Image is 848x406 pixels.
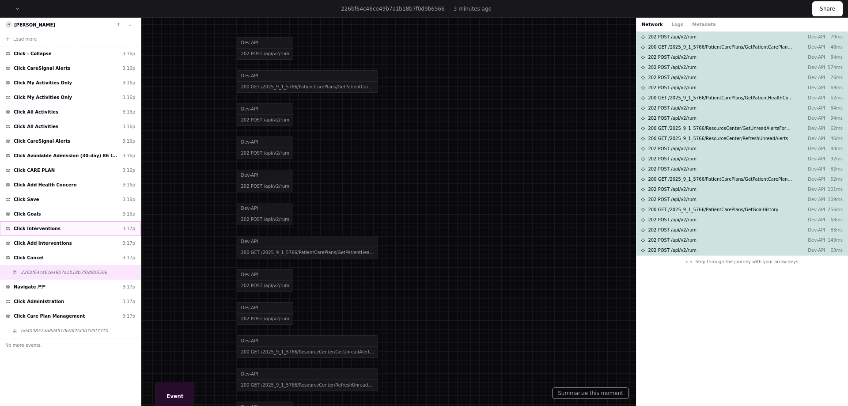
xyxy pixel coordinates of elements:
[648,156,697,162] span: 202 POST /api/v2/rum
[825,84,843,91] p: 69ms
[122,298,135,305] div: 3:17p
[122,313,135,319] div: 3:17p
[14,298,64,305] span: Click Administration
[14,196,39,203] span: Click Save
[14,211,41,217] span: Click Goals
[800,237,825,243] p: Dev-API
[648,186,697,193] span: 202 POST /api/v2/rum
[800,206,825,213] p: Dev-API
[122,240,135,247] div: 3:17p
[825,44,843,50] p: 48ms
[122,196,135,203] div: 3:16p
[5,342,42,349] span: No more events.
[800,145,825,152] p: Dev-API
[122,65,135,72] div: 3:16p
[825,156,843,162] p: 92ms
[672,21,683,28] button: Logs
[800,64,825,71] p: Dev-API
[825,74,843,81] p: 76ms
[648,237,697,243] span: 202 POST /api/v2/rum
[14,182,77,188] span: Click Add Health Concern
[648,84,697,91] span: 202 POST /api/v2/rum
[825,125,843,132] p: 62ms
[648,115,697,121] span: 202 POST /api/v2/rum
[648,64,697,71] span: 202 POST /api/v2/rum
[341,6,445,12] span: 226bf64c46ce49b7a1b18b7f0d9b6566
[825,34,843,40] p: 79ms
[14,152,119,159] span: Click Avoidable Admission (30-day) 86 th Pctl
[825,227,843,233] p: 83ms
[122,182,135,188] div: 3:16p
[800,34,825,40] p: Dev-API
[14,80,72,86] span: Click My Activities Only
[122,254,135,261] div: 3:17p
[648,166,697,172] span: 202 POST /api/v2/rum
[13,36,37,42] span: Load more
[122,50,135,57] div: 3:16p
[800,95,825,101] p: Dev-API
[14,167,55,174] span: Click CARE PLAN
[825,186,843,193] p: 101ms
[800,54,825,61] p: Dev-API
[648,206,778,213] span: 200 GET /2025_9_1_5766/PatientCarePlans/GetGoalHistory
[122,138,135,144] div: 3:16p
[14,254,44,261] span: Click Cancel
[122,211,135,217] div: 3:16p
[648,44,793,50] span: 200 GET /2025_9_1_5766/PatientCarePlans/GetPatientCarePlanGoals
[800,135,825,142] p: Dev-API
[825,237,843,243] p: 149ms
[14,240,72,247] span: Click Add Interventions
[648,125,793,132] span: 200 GET /2025_9_1_5766/ResourceCenter/GetUnreadAlertsForUser
[122,109,135,115] div: 3:16p
[825,206,843,213] p: 256ms
[692,21,716,28] button: Metadata
[21,327,108,334] span: bd403852da8d4510b062fa0d7d5f7310
[648,227,697,233] span: 202 POST /api/v2/rum
[14,23,55,27] a: [PERSON_NAME]
[825,105,843,111] p: 84ms
[14,313,85,319] span: Click Care Plan Management
[648,196,697,203] span: 202 POST /api/v2/rum
[695,258,799,265] span: Step through the journey with your arrow keys.
[14,284,45,290] span: Navigate /*/*
[14,225,61,232] span: Click Interventions
[800,196,825,203] p: Dev-API
[648,135,788,142] span: 200 GET /2025_9_1_5766/ResourceCenter/RefreshUnreadAlerts
[122,167,135,174] div: 3:16p
[14,94,72,101] span: Click My Activities Only
[122,152,135,159] div: 3:16p
[21,269,107,276] span: 226bf64c46ce49b7a1b18b7f0d9b6566
[825,64,843,71] p: 574ms
[825,145,843,152] p: 80ms
[648,176,793,182] span: 200 GET /2025_9_1_5766/PatientCarePlans/GetPatientCarePlanGoals
[648,74,697,81] span: 202 POST /api/v2/rum
[800,176,825,182] p: Dev-API
[552,387,629,399] button: Summarize this moment
[800,247,825,254] p: Dev-API
[648,216,697,223] span: 202 POST /api/v2/rum
[122,94,135,101] div: 3:16p
[800,216,825,223] p: Dev-API
[812,1,843,16] button: Share
[454,5,492,12] p: 3 minutes ago
[14,109,58,115] span: Click All Activities
[800,115,825,121] p: Dev-API
[825,216,843,223] p: 68ms
[800,74,825,81] p: Dev-API
[648,145,697,152] span: 202 POST /api/v2/rum
[800,105,825,111] p: Dev-API
[648,247,697,254] span: 202 POST /api/v2/rum
[825,196,843,203] p: 109ms
[122,225,135,232] div: 3:17p
[14,65,70,72] span: Click CareSignal Alerts
[14,123,58,130] span: Click All Activities
[122,123,135,130] div: 3:16p
[825,176,843,182] p: 52ms
[825,135,843,142] p: 46ms
[648,95,793,101] span: 200 GET /2025_9_1_5766/PatientCarePlans/GetPatientHealthConcerns
[14,138,70,144] span: Click CareSignal Alerts
[800,84,825,91] p: Dev-API
[800,156,825,162] p: Dev-API
[122,284,135,290] div: 3:17p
